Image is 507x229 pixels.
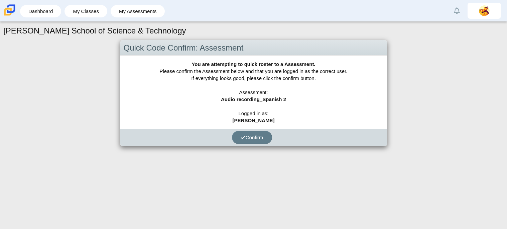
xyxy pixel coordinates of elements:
[450,3,464,18] a: Alerts
[23,5,58,17] a: Dashboard
[120,40,387,56] div: Quick Code Confirm: Assessment
[232,131,272,144] button: Confirm
[233,118,275,123] b: [PERSON_NAME]
[221,96,286,102] b: Audio recording_Spanish 2
[114,5,162,17] a: My Assessments
[3,12,17,18] a: Carmen School of Science & Technology
[241,135,263,140] span: Confirm
[192,61,315,67] b: You are attempting to quick roster to a Assessment.
[479,5,490,16] img: luis.leon.MRXI71
[68,5,104,17] a: My Classes
[468,3,501,19] a: luis.leon.MRXI71
[120,56,387,129] div: Please confirm the Assessment below and that you are logged in as the correct user. If everything...
[3,25,186,36] h1: [PERSON_NAME] School of Science & Technology
[3,3,17,17] img: Carmen School of Science & Technology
